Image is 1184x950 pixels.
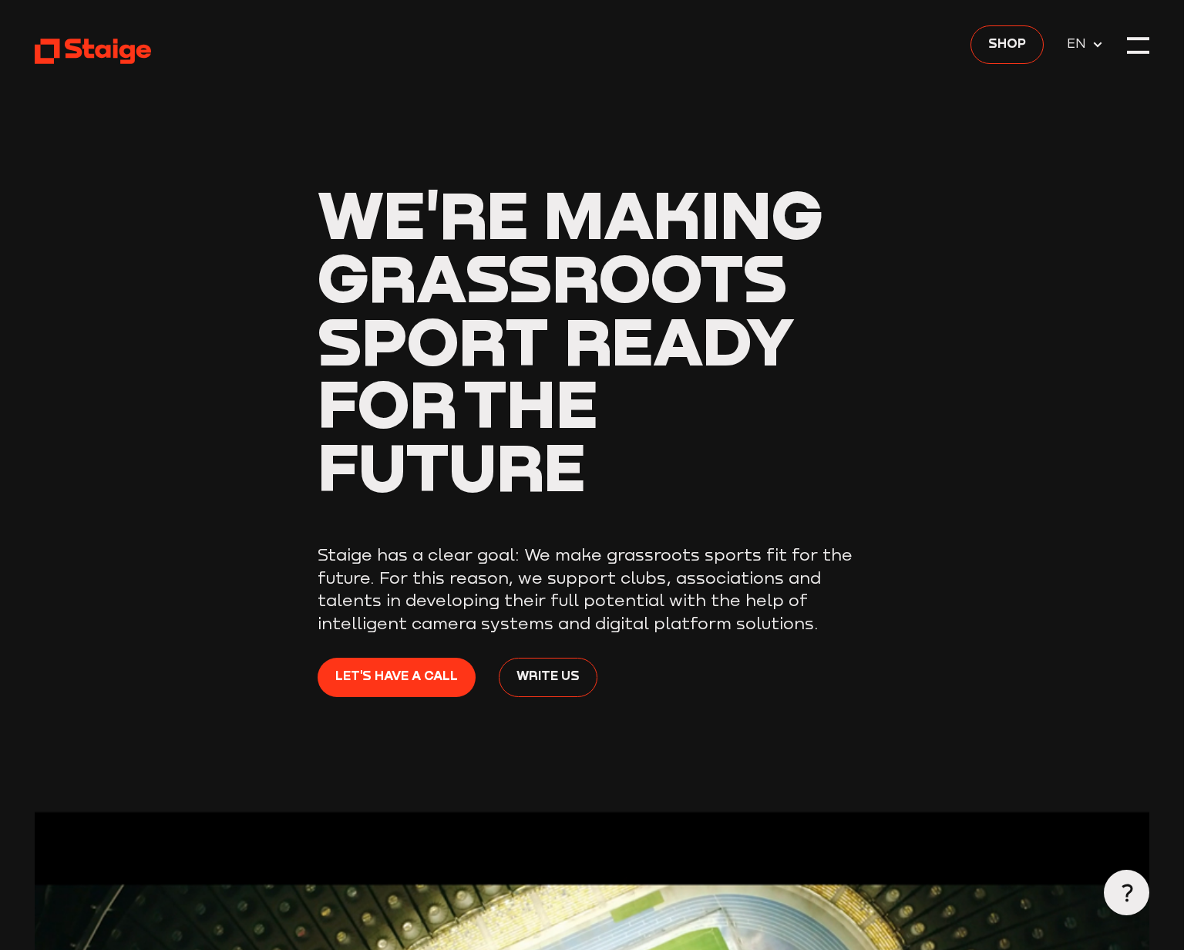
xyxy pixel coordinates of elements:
[970,25,1044,64] a: Shop
[988,34,1026,54] span: Shop
[499,658,598,696] a: Write us
[318,658,476,696] a: Let's have a call
[318,544,866,635] p: Staige has a clear goal: We make grassroots sports fit for the future. For this reason, we suppor...
[318,173,822,506] span: We're making grassroots sport ready for the future
[335,666,458,686] span: Let's have a call
[516,666,580,686] span: Write us
[1067,34,1091,54] span: EN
